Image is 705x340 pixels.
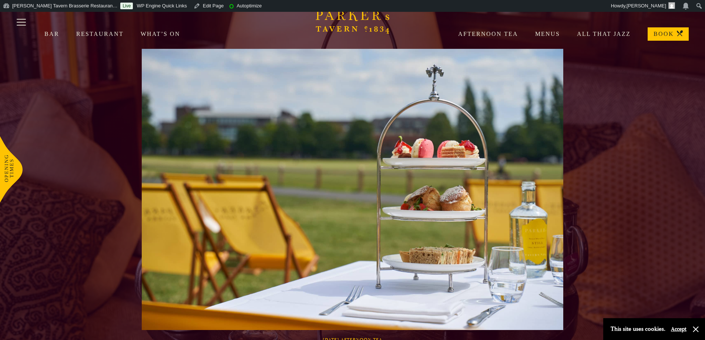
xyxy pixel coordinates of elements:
[627,3,666,9] span: [PERSON_NAME]
[316,7,390,34] svg: Brasserie Restaurant Cambridge | Parker's Tavern Cambridge
[692,326,699,333] button: Close and accept
[120,3,133,9] a: Live
[671,326,686,333] button: Accept
[268,1,310,10] img: Views over 48 hours. Click for more Jetpack Stats.
[6,8,37,39] button: Toggle navigation
[611,324,665,334] p: This site uses cookies.
[142,49,564,330] img: Parker's Tavern Brasserie Cambridge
